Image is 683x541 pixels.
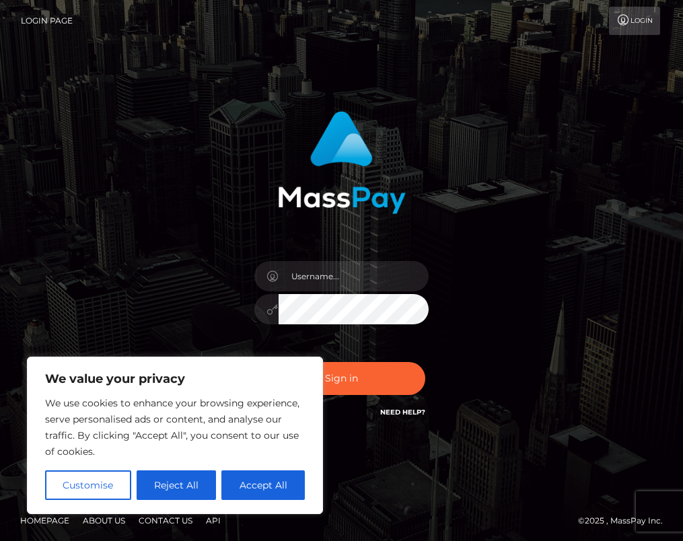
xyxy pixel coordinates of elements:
[278,111,406,214] img: MassPay Login
[279,261,429,291] input: Username...
[380,408,425,417] a: Need Help?
[21,7,73,35] a: Login Page
[27,357,323,514] div: We value your privacy
[77,510,131,531] a: About Us
[258,362,426,395] button: Sign in
[609,7,660,35] a: Login
[137,470,217,500] button: Reject All
[221,470,305,500] button: Accept All
[201,510,226,531] a: API
[133,510,198,531] a: Contact Us
[578,513,673,528] div: © 2025 , MassPay Inc.
[15,510,75,531] a: Homepage
[45,371,305,387] p: We value your privacy
[45,395,305,460] p: We use cookies to enhance your browsing experience, serve personalised ads or content, and analys...
[45,470,131,500] button: Customise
